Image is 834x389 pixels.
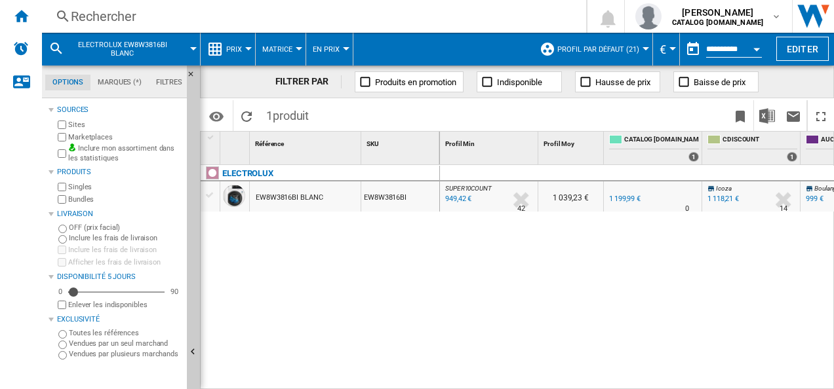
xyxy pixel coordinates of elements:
[680,36,706,62] button: md-calendar
[776,37,829,61] button: Editer
[68,194,182,204] label: Bundles
[557,45,639,54] span: Profil par défaut (21)
[672,6,763,19] span: [PERSON_NAME]
[367,140,379,147] span: SKU
[58,235,67,244] input: Inclure les frais de livraison
[149,75,189,90] md-tab-item: Filtres
[653,33,680,65] md-menu: Currency
[609,194,641,203] div: 1 199,99 €
[58,225,67,233] input: OFF (prix facial)
[745,35,768,59] button: Open calendar
[541,132,603,152] div: Profil Moy Sort None
[69,339,182,348] label: Vendues par un seul marchand
[223,132,249,152] div: Sort None
[69,33,188,65] button: ELECTROLUX EW8W3816BI BLANC
[685,202,689,215] div: Délai de livraison : 0 jour
[364,132,439,152] div: SKU Sort None
[233,100,260,131] button: Recharger
[68,300,182,310] label: Enlever les indisponibles
[226,33,248,65] button: Prix
[716,185,732,192] span: Icoza
[445,140,475,147] span: Profil Min
[541,132,603,152] div: Sort None
[804,193,824,206] div: 999 €
[443,132,538,152] div: Profil Min Sort None
[58,246,66,254] input: Inclure les frais de livraison
[808,100,834,131] button: Plein écran
[540,33,646,65] div: Profil par défaut (21)
[69,349,182,359] label: Vendues par plusieurs marchands
[58,195,66,204] input: Bundles
[660,43,666,56] span: €
[575,71,660,92] button: Hausse de prix
[58,183,66,191] input: Singles
[313,33,346,65] button: En Prix
[57,167,182,177] div: Produits
[364,132,439,152] div: Sort None
[90,75,149,90] md-tab-item: Marques (*)
[68,143,76,151] img: mysite-bg-18x18.png
[71,7,552,26] div: Rechercher
[754,100,780,131] button: Télécharger au format Excel
[313,45,340,54] span: En Prix
[13,41,29,56] img: alerts-logo.svg
[252,132,361,152] div: Référence Sort None
[443,193,471,206] div: Mise à jour : mardi 16 septembre 2025 09:53
[705,193,739,206] div: 1 118,21 €
[58,301,66,309] input: Afficher les frais de livraison
[624,135,699,146] span: CATALOG [DOMAIN_NAME]
[187,65,203,89] button: Masquer
[69,233,182,243] label: Inclure les frais de livraison
[57,272,182,282] div: Disponibilité 5 Jours
[58,258,66,267] input: Afficher les frais de livraison
[443,132,538,152] div: Sort None
[275,75,342,88] div: FILTRER PAR
[607,193,641,206] div: 1 199,99 €
[635,3,662,29] img: profile.jpg
[759,108,775,124] img: excel-24x24.png
[375,77,456,87] span: Produits en promotion
[69,41,175,58] span: ELECTROLUX EW8W3816BI BLANC
[477,71,562,92] button: Indisponible
[57,314,182,325] div: Exclusivité
[355,71,464,92] button: Produits en promotion
[806,194,824,203] div: 999 €
[57,105,182,115] div: Sources
[68,120,182,130] label: Sites
[256,183,323,213] div: EW8W3816BI BLANC
[68,132,182,142] label: Marketplaces
[538,181,603,212] div: 1 039,23 €
[606,132,702,164] div: CATALOG [DOMAIN_NAME] 1 offers sold by CATALOG ELECTROLUX.FR
[222,166,273,181] div: Cliquez pour filtrer sur cette marque
[68,257,182,267] label: Afficher les frais de livraison
[226,45,242,54] span: Prix
[57,209,182,219] div: Livraison
[58,133,66,141] input: Marketplaces
[69,328,182,338] label: Toutes les références
[557,33,646,65] button: Profil par défaut (21)
[707,194,739,203] div: 1 118,21 €
[68,245,182,255] label: Inclure les frais de livraison
[688,152,699,162] div: 1 offers sold by CATALOG ELECTROLUX.FR
[58,145,66,162] input: Inclure mon assortiment dans les statistiques
[497,77,542,87] span: Indisponible
[167,287,182,297] div: 90
[45,75,90,90] md-tab-item: Options
[445,185,492,192] span: SUPER10COUNT
[787,152,797,162] div: 1 offers sold by CDISCOUNT
[58,120,66,129] input: Sites
[58,341,67,349] input: Vendues par un seul marchand
[673,71,759,92] button: Baisse de prix
[255,140,284,147] span: Référence
[68,286,165,299] md-slider: Disponibilité
[262,45,292,54] span: Matrice
[262,33,299,65] div: Matrice
[595,77,650,87] span: Hausse de prix
[660,33,673,65] button: €
[68,182,182,192] label: Singles
[361,181,439,212] div: EW8W3816BI
[68,143,182,164] label: Inclure mon assortiment dans les statistiques
[69,223,182,232] label: OFF (prix facial)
